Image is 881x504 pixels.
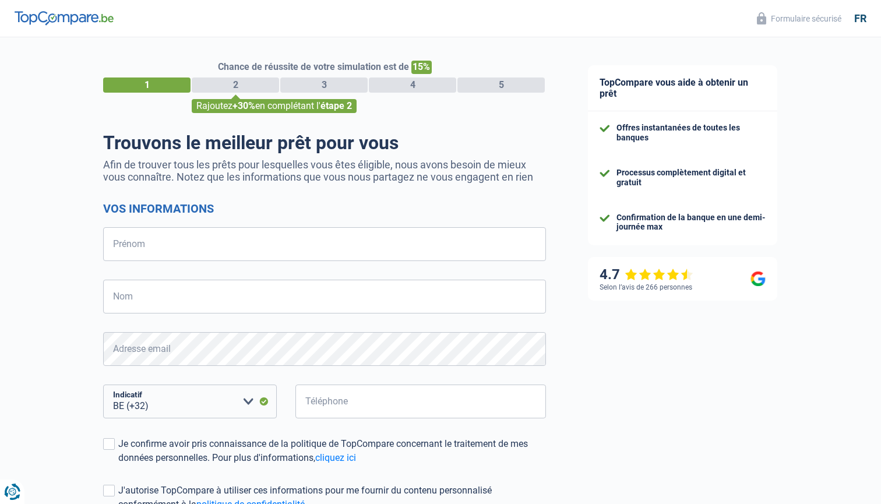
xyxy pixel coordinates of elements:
span: étape 2 [320,100,352,111]
div: Rajoutez en complétant l' [192,99,357,113]
span: 15% [411,61,432,74]
div: 3 [280,77,368,93]
input: 401020304 [295,385,546,418]
div: TopCompare vous aide à obtenir un prêt [588,65,777,111]
div: 2 [192,77,279,93]
div: 4 [369,77,456,93]
span: +30% [232,100,255,111]
button: Formulaire sécurisé [750,9,848,28]
div: 1 [103,77,191,93]
div: 5 [457,77,545,93]
div: Confirmation de la banque en une demi-journée max [616,213,766,232]
span: Chance de réussite de votre simulation est de [218,61,409,72]
div: Je confirme avoir pris connaissance de la politique de TopCompare concernant le traitement de mes... [118,437,546,465]
div: Offres instantanées de toutes les banques [616,123,766,143]
img: TopCompare Logo [15,11,114,25]
div: Processus complètement digital et gratuit [616,168,766,188]
h1: Trouvons le meilleur prêt pour vous [103,132,546,154]
div: Selon l’avis de 266 personnes [600,283,692,291]
p: Afin de trouver tous les prêts pour lesquelles vous êtes éligible, nous avons besoin de mieux vou... [103,158,546,183]
div: 4.7 [600,266,693,283]
a: cliquez ici [315,452,356,463]
div: fr [854,12,866,25]
h2: Vos informations [103,202,546,216]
